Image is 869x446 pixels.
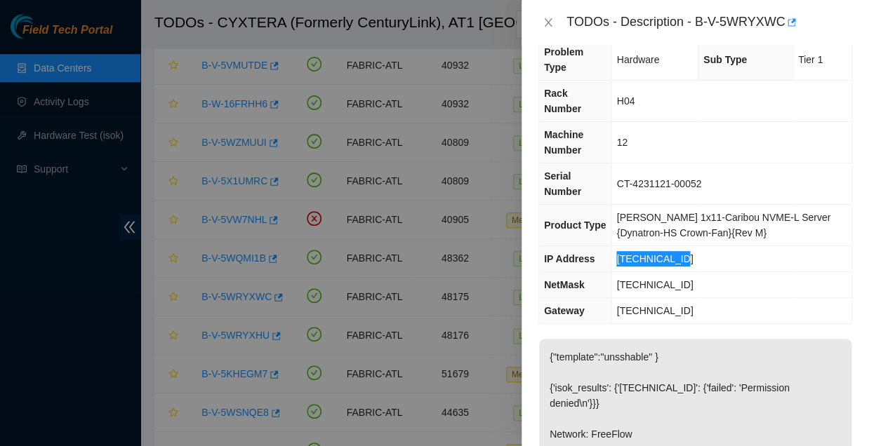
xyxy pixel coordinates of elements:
span: [TECHNICAL_ID] [616,305,693,316]
button: Close [538,16,558,29]
span: Sub Type [703,54,747,65]
span: Product Type [544,219,606,231]
span: 12 [616,137,628,148]
span: H04 [616,95,635,107]
span: Problem Type [544,46,583,73]
span: [TECHNICAL_ID] [616,279,693,290]
div: TODOs - Description - B-V-5WRYXWC [566,11,852,34]
span: close [543,17,554,28]
span: NetMask [544,279,585,290]
span: Serial Number [544,170,581,197]
span: CT-4231121-00052 [616,178,701,189]
span: [PERSON_NAME] 1x11-Caribou NVME-L Server {Dynatron-HS Crown-Fan}{Rev M} [616,212,830,238]
span: [TECHNICAL_ID] [616,253,693,264]
span: Machine Number [544,129,583,156]
span: IP Address [544,253,595,264]
span: Rack Number [544,88,581,114]
span: Hardware [616,54,659,65]
span: Tier 1 [798,54,823,65]
span: Gateway [544,305,585,316]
